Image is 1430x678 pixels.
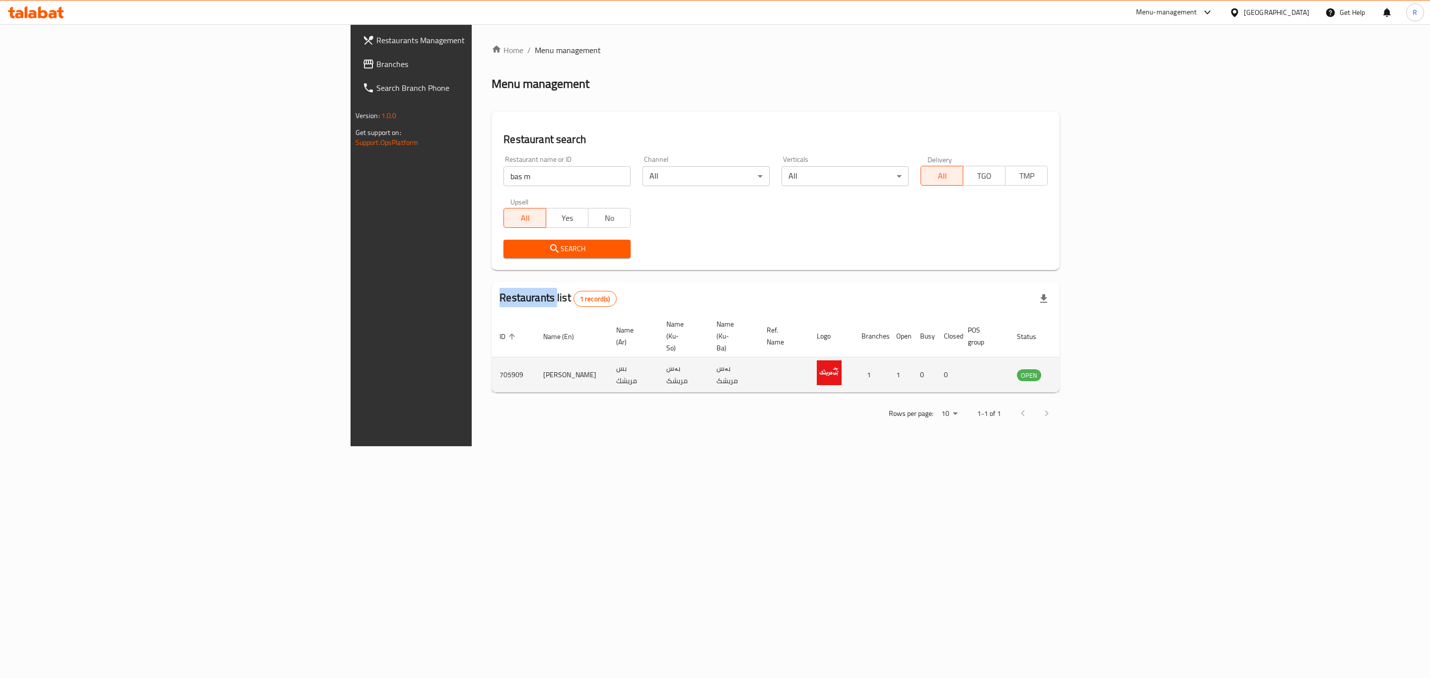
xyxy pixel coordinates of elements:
[643,166,770,186] div: All
[503,166,631,186] input: Search for restaurant name or ID..
[928,156,952,163] label: Delivery
[1009,169,1044,183] span: TMP
[508,211,542,225] span: All
[936,357,960,393] td: 0
[376,82,581,94] span: Search Branch Phone
[503,240,631,258] button: Search
[963,166,1005,186] button: TGO
[500,331,518,342] span: ID
[356,126,401,139] span: Get support on:
[355,52,589,76] a: Branches
[817,360,842,385] img: Bas Mrishk
[921,166,963,186] button: All
[936,315,960,357] th: Closed
[355,76,589,100] a: Search Branch Phone
[925,169,959,183] span: All
[767,324,797,348] span: Ref. Name
[666,318,697,354] span: Name (Ku-So)
[510,198,529,205] label: Upsell
[492,315,1095,393] table: enhanced table
[376,58,581,70] span: Branches
[809,315,854,357] th: Logo
[1413,7,1417,18] span: R
[854,315,888,357] th: Branches
[503,208,546,228] button: All
[854,357,888,393] td: 1
[1032,287,1056,311] div: Export file
[889,407,933,420] p: Rows per page:
[588,208,631,228] button: No
[977,407,1001,420] p: 1-1 of 1
[912,315,936,357] th: Busy
[658,357,709,393] td: بەس مریشک
[1244,7,1309,18] div: [GEOGRAPHIC_DATA]
[355,28,589,52] a: Restaurants Management
[356,136,419,149] a: Support.OpsPlatform
[888,357,912,393] td: 1
[381,109,397,122] span: 1.0.0
[937,407,961,421] div: Rows per page:
[709,357,759,393] td: بەس مریشک
[592,211,627,225] span: No
[492,44,1060,56] nav: breadcrumb
[967,169,1001,183] span: TGO
[1017,369,1041,381] div: OPEN
[511,243,623,255] span: Search
[500,290,616,307] h2: Restaurants list
[503,132,1048,147] h2: Restaurant search
[888,315,912,357] th: Open
[968,324,997,348] span: POS group
[573,291,617,307] div: Total records count
[550,211,584,225] span: Yes
[543,331,587,342] span: Name (En)
[1005,166,1048,186] button: TMP
[912,357,936,393] td: 0
[1017,331,1049,342] span: Status
[356,109,380,122] span: Version:
[546,208,588,228] button: Yes
[376,34,581,46] span: Restaurants Management
[716,318,747,354] span: Name (Ku-Ba)
[608,357,658,393] td: بس مريشك
[1017,370,1041,381] span: OPEN
[782,166,909,186] div: All
[574,294,616,304] span: 1 record(s)
[616,324,646,348] span: Name (Ar)
[1136,6,1197,18] div: Menu-management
